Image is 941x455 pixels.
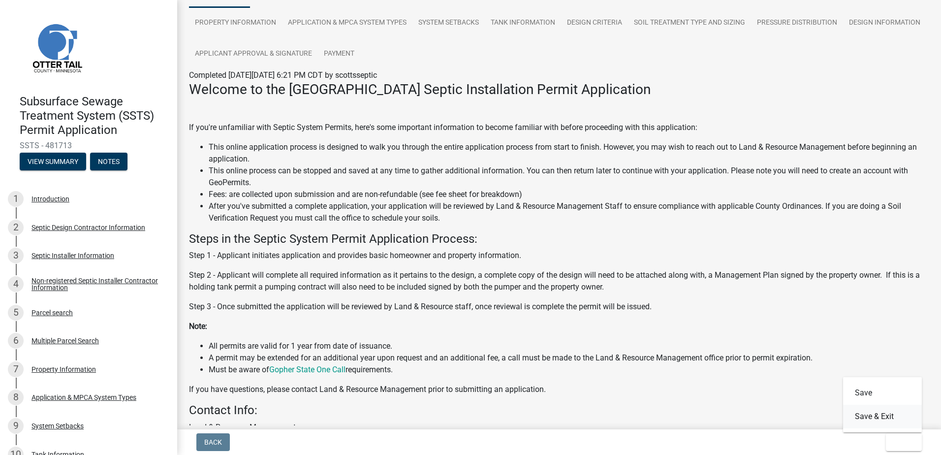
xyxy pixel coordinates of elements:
div: 3 [8,248,24,263]
wm-modal-confirm: Summary [20,159,86,166]
a: Applicant Approval & Signature [189,38,318,70]
p: Step 2 - Applicant will complete all required information as it pertains to the design, a complet... [189,269,929,293]
a: Design Criteria [561,7,628,39]
li: This online application process is designed to walk you through the entire application process fr... [209,141,929,165]
span: Back [204,438,222,446]
h4: Steps in the Septic System Permit Application Process: [189,232,929,246]
div: 9 [8,418,24,434]
div: Multiple Parcel Search [31,337,99,344]
div: 5 [8,305,24,321]
strong: Note: [189,322,207,331]
div: Application & MPCA System Types [31,394,136,401]
button: Save & Exit [843,405,922,428]
div: Septic Design Contractor Information [31,224,145,231]
div: 4 [8,276,24,292]
div: System Setbacks [31,422,84,429]
a: Gopher State One Call [269,365,345,374]
a: Tank Information [485,7,561,39]
h3: Welcome to the [GEOGRAPHIC_DATA] Septic Installation Permit Application [189,81,929,98]
button: View Summary [20,153,86,170]
a: Pressure Distribution [751,7,843,39]
a: Payment [318,38,360,70]
div: 6 [8,333,24,349]
div: Property Information [31,366,96,373]
a: Design Information [843,7,926,39]
li: All permits are valid for 1 year from date of issuance. [209,340,929,352]
div: Non-registered Septic Installer Contractor Information [31,277,161,291]
a: System Setbacks [412,7,485,39]
li: This online process can be stopped and saved at any time to gather additional information. You ca... [209,165,929,189]
button: Exit [886,433,922,451]
div: Exit [843,377,922,432]
a: Soil Treatment Type and Sizing [628,7,751,39]
li: Fees: are collected upon submission and are non-refundable (see fee sheet for breakdown) [209,189,929,200]
div: Introduction [31,195,69,202]
li: After you've submitted a complete application, your application will be reviewed by Land & Resour... [209,200,929,224]
p: If you're unfamiliar with Septic System Permits, here's some important information to become fami... [189,122,929,133]
span: Completed [DATE][DATE] 6:21 PM CDT by scottsseptic [189,70,377,80]
button: Save [843,381,922,405]
li: Must be aware of requirements. [209,364,929,376]
a: Property Information [189,7,282,39]
button: Back [196,433,230,451]
div: 2 [8,220,24,235]
h4: Contact Info: [189,403,929,418]
a: Application & MPCA System Types [282,7,412,39]
span: Exit [894,438,908,446]
p: If you have questions, please contact Land & Resource Management prior to submitting an application. [189,384,929,395]
li: A permit may be extended for an additional year upon request and an additional fee, a call must b... [209,352,929,364]
div: 8 [8,390,24,405]
p: Step 3 - Once submitted the application will be reviewed by Land & Resource staff, once reviewal ... [189,301,929,313]
p: Step 1 - Applicant initiates application and provides basic homeowner and property information. [189,250,929,261]
h4: Subsurface Sewage Treatment System (SSTS) Permit Application [20,95,169,137]
wm-modal-confirm: Notes [90,159,127,166]
div: 1 [8,191,24,207]
button: Notes [90,153,127,170]
div: 7 [8,361,24,377]
div: Parcel search [31,309,73,316]
img: Otter Tail County, Minnesota [20,10,94,84]
span: SSTS - 481713 [20,141,157,150]
div: Septic Installer Information [31,252,114,259]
